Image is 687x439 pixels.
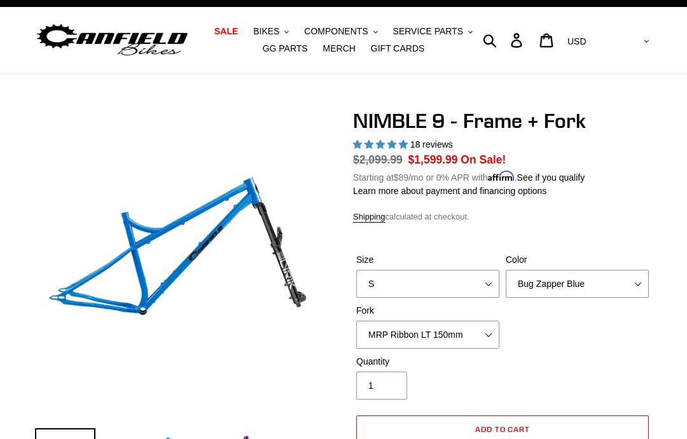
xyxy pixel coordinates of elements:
s: $2,099.99 [353,153,403,166]
div: calculated at checkout. [353,211,652,223]
span: SALE [214,26,238,37]
a: See if you qualify - Learn more about Affirm Financing (opens in modal) [517,172,585,183]
a: Learn more about payment and financing options [353,186,546,196]
label: Color [506,253,649,267]
button: BIKES [247,23,295,40]
span: Add to cart [475,424,531,434]
span: $1,599.99 [408,153,458,166]
span: 4.89 stars [353,139,410,150]
h1: NIMBLE 9 - Frame + Fork [353,109,652,133]
span: On Sale! [461,151,506,168]
span: Affirm [488,171,515,181]
span: 18 reviews [410,139,453,150]
a: GIFT CARDS [364,40,431,57]
span: COMPONENTS [304,26,368,37]
label: Quantity [356,355,499,368]
p: Starting at /mo or 0% APR with . [353,168,585,185]
label: Size [356,253,499,267]
span: SERVICE PARTS [393,26,463,37]
a: Shipping [353,212,385,223]
span: $89 [394,172,408,183]
label: Fork [356,304,499,317]
a: GG PARTS [256,40,314,57]
span: GIFT CARDS [371,43,425,54]
a: SALE [208,23,244,40]
span: MERCH [323,43,356,54]
a: MERCH [317,40,362,57]
button: COMPONENTS [298,23,384,40]
button: SERVICE PARTS [387,23,479,40]
span: GG PARTS [263,43,308,54]
span: BIKES [253,26,279,37]
img: Canfield Bikes [35,21,190,60]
